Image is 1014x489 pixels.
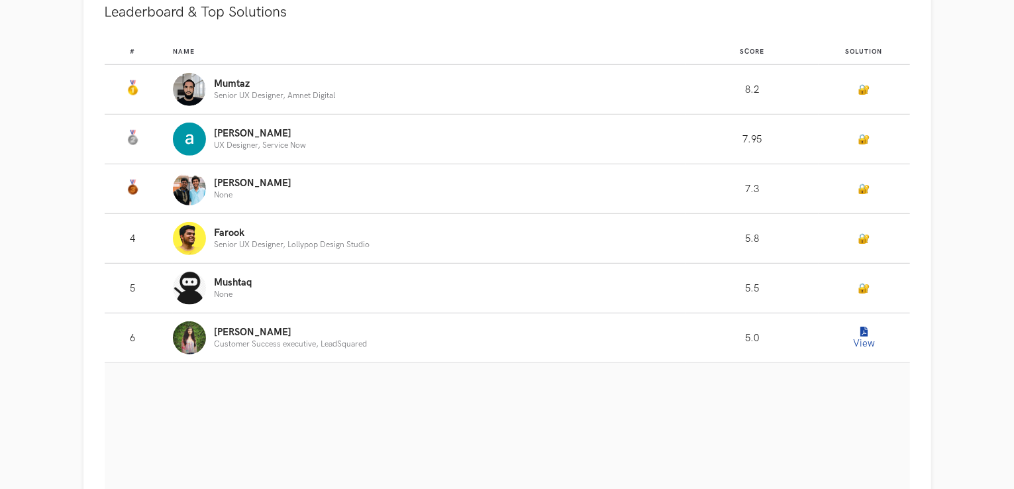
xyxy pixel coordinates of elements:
[214,141,306,150] p: UX Designer, Service Now
[858,184,870,195] a: 🔐
[858,84,870,95] a: 🔐
[686,115,819,164] td: 7.95
[130,48,135,56] span: #
[686,214,819,264] td: 5.8
[173,172,206,205] img: Profile photo
[214,228,370,239] p: Farook
[686,164,819,214] td: 7.3
[686,65,819,115] td: 8.2
[173,222,206,255] img: Profile photo
[125,180,140,195] img: Bronze Medal
[214,327,367,338] p: [PERSON_NAME]
[858,283,870,294] a: 🔐
[173,321,206,354] img: Profile photo
[125,130,140,146] img: Silver Medal
[214,79,335,89] p: Mumtaz
[214,191,291,199] p: None
[173,73,206,106] img: Profile photo
[125,80,140,96] img: Gold Medal
[858,134,870,145] a: 🔐
[686,313,819,363] td: 5.0
[740,48,764,56] span: Score
[851,325,878,351] button: View
[214,340,367,349] p: Customer Success executive, LeadSquared
[214,91,335,100] p: Senior UX Designer, Amnet Digital
[214,129,306,139] p: [PERSON_NAME]
[105,313,173,363] td: 6
[214,178,291,189] p: [PERSON_NAME]
[214,290,252,299] p: None
[686,264,819,313] td: 5.5
[214,241,370,249] p: Senior UX Designer, Lollypop Design Studio
[105,214,173,264] td: 4
[846,48,883,56] span: Solution
[173,272,206,305] img: Profile photo
[858,233,870,244] a: 🔐
[105,264,173,313] td: 5
[173,123,206,156] img: Profile photo
[214,278,252,288] p: Mushtaq
[173,48,195,56] span: Name
[105,3,287,21] span: Leaderboard & Top Solutions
